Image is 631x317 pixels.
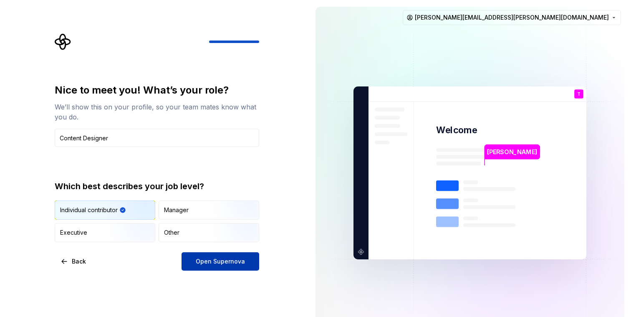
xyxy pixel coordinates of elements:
[164,206,189,214] div: Manager
[55,33,71,50] svg: Supernova Logo
[196,257,245,266] span: Open Supernova
[164,228,179,237] div: Other
[436,124,477,136] p: Welcome
[72,257,86,266] span: Back
[55,84,259,97] div: Nice to meet you! What’s your role?
[60,206,118,214] div: Individual contributor
[182,252,259,271] button: Open Supernova
[577,92,581,96] p: T
[487,147,537,157] p: [PERSON_NAME]
[403,10,621,25] button: [PERSON_NAME][EMAIL_ADDRESS][PERSON_NAME][DOMAIN_NAME]
[55,252,93,271] button: Back
[55,129,259,147] input: Job title
[55,180,259,192] div: Which best describes your job level?
[55,102,259,122] div: We’ll show this on your profile, so your team mates know what you do.
[415,13,609,22] span: [PERSON_NAME][EMAIL_ADDRESS][PERSON_NAME][DOMAIN_NAME]
[60,228,87,237] div: Executive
